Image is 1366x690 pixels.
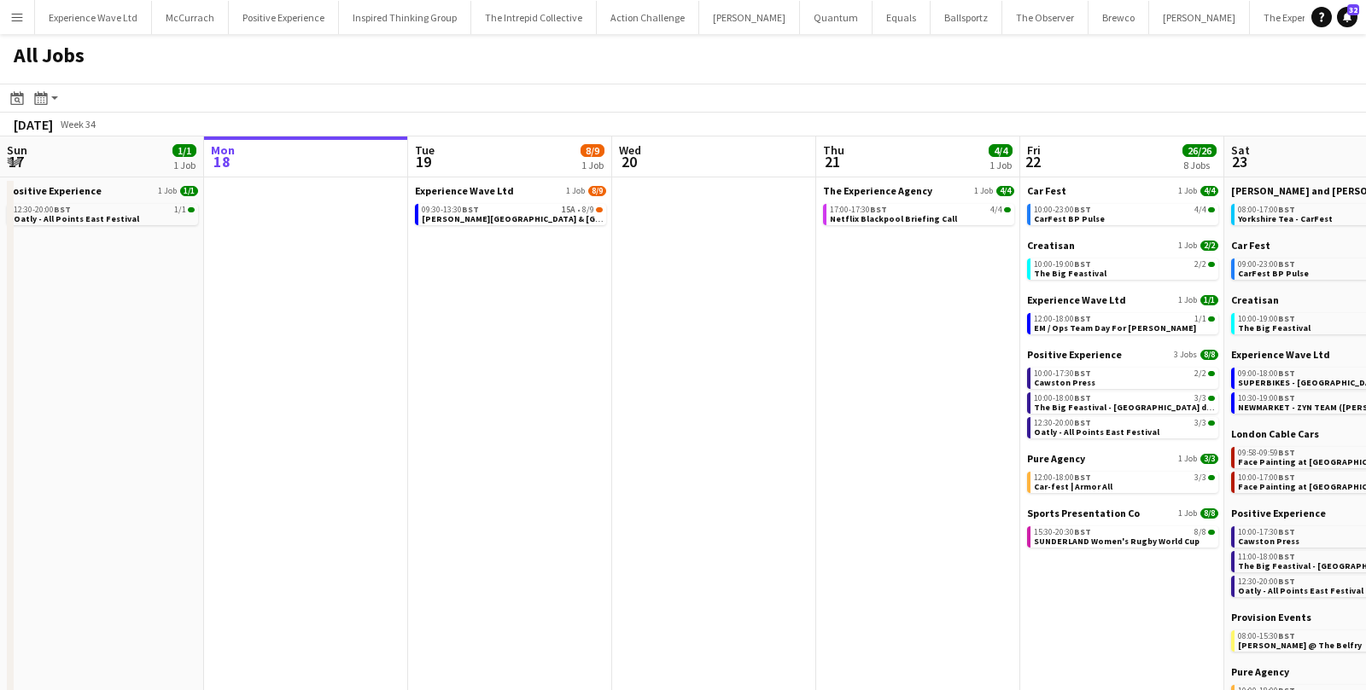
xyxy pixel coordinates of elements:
span: 2/2 [1208,262,1215,267]
a: Sports Presentation Co1 Job8/8 [1027,507,1218,519]
span: 3/3 [1208,396,1215,401]
div: Experience Wave Ltd1 Job8/909:30-13:30BST15A•8/9[PERSON_NAME][GEOGRAPHIC_DATA] & [GEOGRAPHIC_DATA... [415,184,606,229]
a: 17:00-17:30BST4/4Netflix Blackpool Briefing Call [830,204,1011,223]
span: Wed [619,142,641,158]
div: Creatisan1 Job2/210:00-19:00BST2/2The Big Feastival [1027,239,1218,293]
span: Pure Agency [1231,665,1289,678]
div: Sports Presentation Co1 Job8/815:30-20:30BST8/8SUNDERLAND Women's Rugby World Cup [1027,507,1218,551]
span: CarFest BP Pulse [1238,268,1309,279]
a: Pure Agency1 Job3/3 [1027,452,1218,465]
div: Positive Experience1 Job1/112:30-20:00BST1/1Oatly - All Points East Festival [7,184,198,229]
a: 12:00-18:00BST1/1EM / Ops Team Day For [PERSON_NAME] [1034,313,1215,333]
button: Action Challenge [597,1,699,34]
a: Experience Wave Ltd1 Job1/1 [1027,293,1218,306]
div: Experience Wave Ltd1 Job1/112:00-18:00BST1/1EM / Ops Team Day For [PERSON_NAME] [1027,293,1218,348]
span: Sat [1231,142,1250,158]
span: 15:30-20:30 [1034,528,1091,536]
span: 2/2 [1200,241,1218,251]
span: Sun [7,142,27,158]
span: Yorkshire Tea - CarFest [1238,213,1333,224]
div: 8 Jobs [1183,159,1216,171]
span: 8/8 [1200,350,1218,360]
span: Thu [823,142,844,158]
span: 17 [4,152,27,171]
button: The Observer [1002,1,1089,34]
span: BST [1278,204,1295,215]
div: Car Fest1 Job4/410:00-23:00BST4/4CarFest BP Pulse [1027,184,1218,239]
button: McCurrach [152,1,229,34]
a: The Experience Agency1 Job4/4 [823,184,1014,197]
span: 08:00-17:00 [1238,206,1295,214]
a: 12:00-18:00BST3/3Car-fest | Armor All [1034,472,1215,491]
span: Mon [211,142,235,158]
span: 4/4 [1194,206,1206,214]
span: Cawston Press [1238,536,1299,547]
span: 18 [208,152,235,171]
a: 10:00-18:00BST3/3The Big Feastival - [GEOGRAPHIC_DATA] drinks [1034,392,1215,412]
span: Netflix Blackpool Briefing Call [830,213,957,224]
span: 1 Job [1178,186,1197,196]
span: 3/3 [1194,394,1206,403]
span: 09:58-09:59 [1238,449,1295,457]
a: 10:00-23:00BST4/4CarFest BP Pulse [1034,204,1215,223]
span: 4/4 [1004,207,1011,212]
button: [PERSON_NAME] [1149,1,1250,34]
span: BST [1278,630,1295,641]
span: Positive Experience [7,184,102,197]
span: BST [1278,313,1295,324]
span: 10:00-19:00 [1238,315,1295,323]
span: 1/1 [1208,316,1215,322]
span: BST [1278,368,1295,379]
span: 8/9 [582,206,594,214]
button: Quantum [800,1,873,34]
span: 3/3 [1208,475,1215,480]
span: 8/8 [1208,530,1215,535]
span: 1/1 [1200,295,1218,305]
span: 8/8 [1200,508,1218,519]
span: 8/9 [596,207,603,212]
span: BST [1074,472,1091,483]
span: 12:30-20:00 [1238,577,1295,586]
span: Provision Events [1231,611,1311,623]
a: 15:30-20:30BST8/8SUNDERLAND Women's Rugby World Cup [1034,526,1215,546]
span: Car Fest [1027,184,1066,197]
span: 2/2 [1194,369,1206,378]
span: BST [1074,417,1091,428]
span: 10:00-17:30 [1238,528,1295,536]
span: BST [462,204,479,215]
span: 10:30-19:00 [1238,394,1295,403]
div: 1 Job [173,159,196,171]
a: 09:30-13:30BST15A•8/9[PERSON_NAME][GEOGRAPHIC_DATA] & [GEOGRAPHIC_DATA] Virtual Training [422,204,603,223]
span: 10:00-18:00 [1034,394,1091,403]
span: 1 Job [1178,241,1197,251]
span: Positive Experience [1231,507,1326,519]
span: 1/1 [1194,315,1206,323]
span: Cadwell Park & Donington Park Virtual Training [422,213,739,224]
span: 12:00-18:00 [1034,315,1091,323]
span: 3/3 [1208,420,1215,426]
span: The Big Feastival [1238,322,1311,333]
span: The Experience Agency [823,184,932,197]
span: 3 Jobs [1174,350,1197,360]
span: 22 [1024,152,1041,171]
span: 8/9 [581,144,604,157]
button: The Intrepid Collective [471,1,597,34]
span: 1 Job [974,186,993,196]
span: EM / Ops Team Day For Pedro [1034,322,1196,333]
span: BST [1278,576,1295,587]
span: 32 [1347,4,1359,15]
span: BST [1074,526,1091,537]
span: 8/8 [1194,528,1206,536]
span: 2/2 [1208,371,1215,376]
span: Creatisan [1027,239,1075,252]
a: Positive Experience3 Jobs8/8 [1027,348,1218,361]
span: 21 [820,152,844,171]
button: Inspired Thinking Group [339,1,471,34]
span: Oatly - All Points East Festival [1034,426,1159,438]
span: BST [1278,526,1295,537]
div: [DATE] [14,116,53,133]
span: 1 Job [566,186,585,196]
span: 09:30-13:30 [422,206,479,214]
span: 10:00-17:30 [1034,369,1091,378]
span: Experience Wave Ltd [1027,293,1126,306]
